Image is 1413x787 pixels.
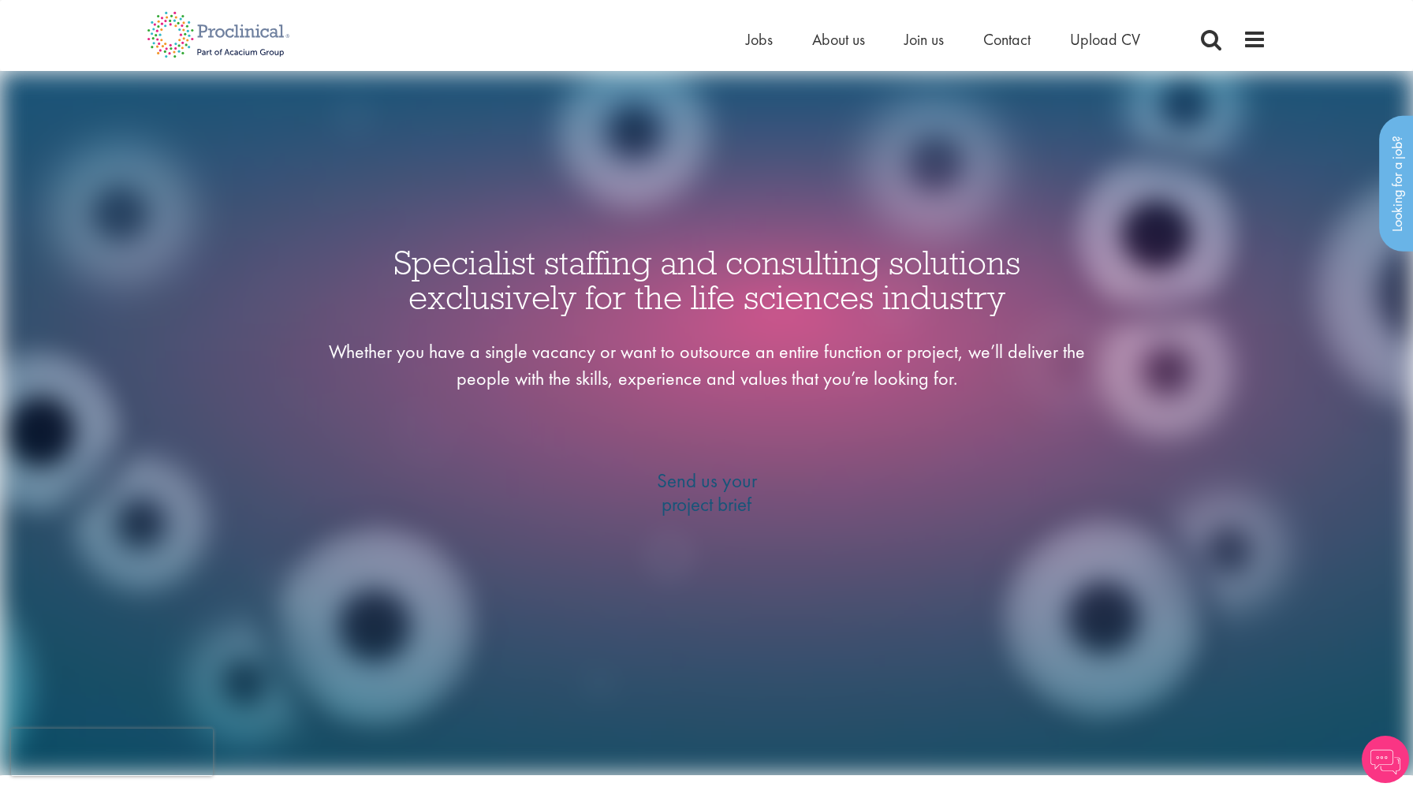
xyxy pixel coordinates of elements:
[904,29,944,50] a: Join us
[324,338,1089,393] div: Whether you have a single vacancy or want to outsource an entire function or project, we’ll deliv...
[11,729,213,776] iframe: reCAPTCHA
[324,245,1089,315] h1: Specialist staffing and consulting solutions exclusively for the life sciences industry
[812,29,865,50] a: About us
[1070,29,1140,50] a: Upload CV
[602,392,811,594] a: Send us your project brief
[602,469,811,517] span: Send us your project brief
[746,29,773,50] a: Jobs
[983,29,1031,50] a: Contact
[1362,736,1409,783] img: Chatbot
